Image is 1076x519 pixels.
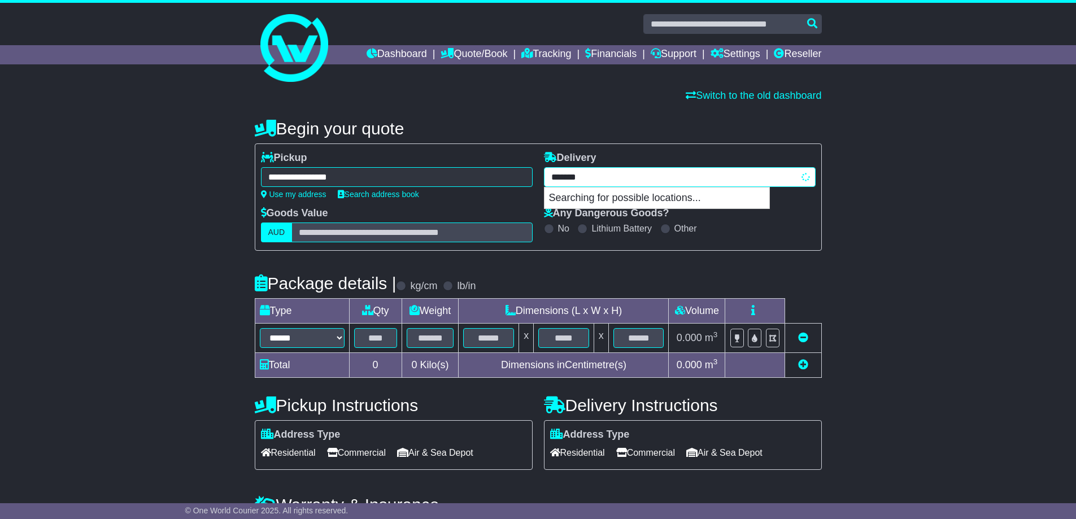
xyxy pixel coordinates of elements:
span: 0 [411,359,417,370]
label: Delivery [544,152,596,164]
td: x [519,324,534,353]
a: Tracking [521,45,571,64]
span: m [705,359,718,370]
a: Settings [711,45,760,64]
span: Residential [550,444,605,461]
a: Remove this item [798,332,808,343]
label: Any Dangerous Goods? [544,207,669,220]
label: lb/in [457,280,476,293]
td: 0 [349,353,402,378]
td: Total [255,353,349,378]
a: Switch to the old dashboard [686,90,821,101]
td: Dimensions in Centimetre(s) [459,353,669,378]
td: Type [255,299,349,324]
label: Lithium Battery [591,223,652,234]
span: Residential [261,444,316,461]
a: Reseller [774,45,821,64]
a: Use my address [261,190,326,199]
a: Add new item [798,359,808,370]
h4: Pickup Instructions [255,396,533,415]
a: Support [651,45,696,64]
span: 0.000 [677,359,702,370]
span: Air & Sea Depot [686,444,763,461]
typeahead: Please provide city [544,167,816,187]
label: No [558,223,569,234]
a: Quote/Book [441,45,507,64]
h4: Package details | [255,274,397,293]
td: x [594,324,608,353]
sup: 3 [713,330,718,339]
label: Pickup [261,152,307,164]
label: Other [674,223,697,234]
label: kg/cm [410,280,437,293]
td: Volume [669,299,725,324]
td: Weight [402,299,459,324]
h4: Warranty & Insurance [255,495,822,514]
label: Address Type [261,429,341,441]
td: Qty [349,299,402,324]
h4: Begin your quote [255,119,822,138]
td: Dimensions (L x W x H) [459,299,669,324]
p: Searching for possible locations... [544,187,769,209]
span: Commercial [327,444,386,461]
a: Search address book [338,190,419,199]
sup: 3 [713,357,718,366]
span: © One World Courier 2025. All rights reserved. [185,506,348,515]
label: Address Type [550,429,630,441]
span: Commercial [616,444,675,461]
a: Dashboard [367,45,427,64]
label: AUD [261,223,293,242]
a: Financials [585,45,637,64]
h4: Delivery Instructions [544,396,822,415]
label: Goods Value [261,207,328,220]
span: Air & Sea Depot [397,444,473,461]
span: m [705,332,718,343]
span: 0.000 [677,332,702,343]
td: Kilo(s) [402,353,459,378]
